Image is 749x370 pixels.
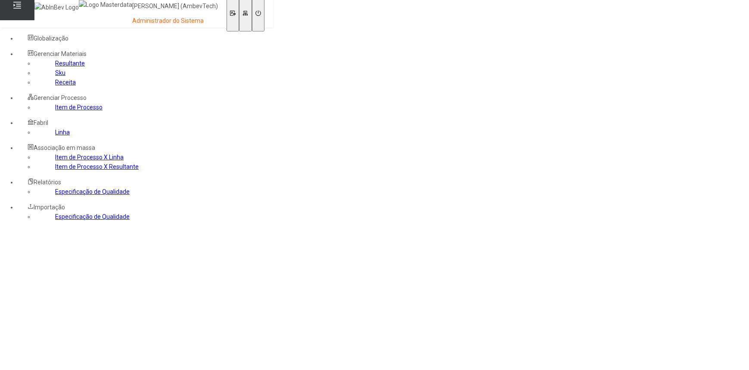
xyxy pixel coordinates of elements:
[55,129,70,136] a: Linha
[34,204,65,211] span: Importação
[55,163,139,170] a: Item de Processo X Resultante
[34,179,61,186] span: Relatórios
[55,154,124,161] a: Item de Processo X Linha
[34,144,95,151] span: Associação em massa
[34,35,68,42] span: Globalização
[132,2,218,11] p: [PERSON_NAME] (AmbevTech)
[55,79,76,86] a: Receita
[132,17,218,25] p: Administrador do Sistema
[55,188,130,195] a: Especificação de Qualidade
[34,50,87,57] span: Gerenciar Materiais
[55,60,85,67] a: Resultante
[34,3,79,12] img: AbInBev Logo
[34,119,48,126] span: Fabril
[55,213,130,220] a: Especificação de Qualidade
[34,94,87,101] span: Gerenciar Processo
[55,104,103,111] a: Item de Processo
[55,69,65,76] a: Sku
